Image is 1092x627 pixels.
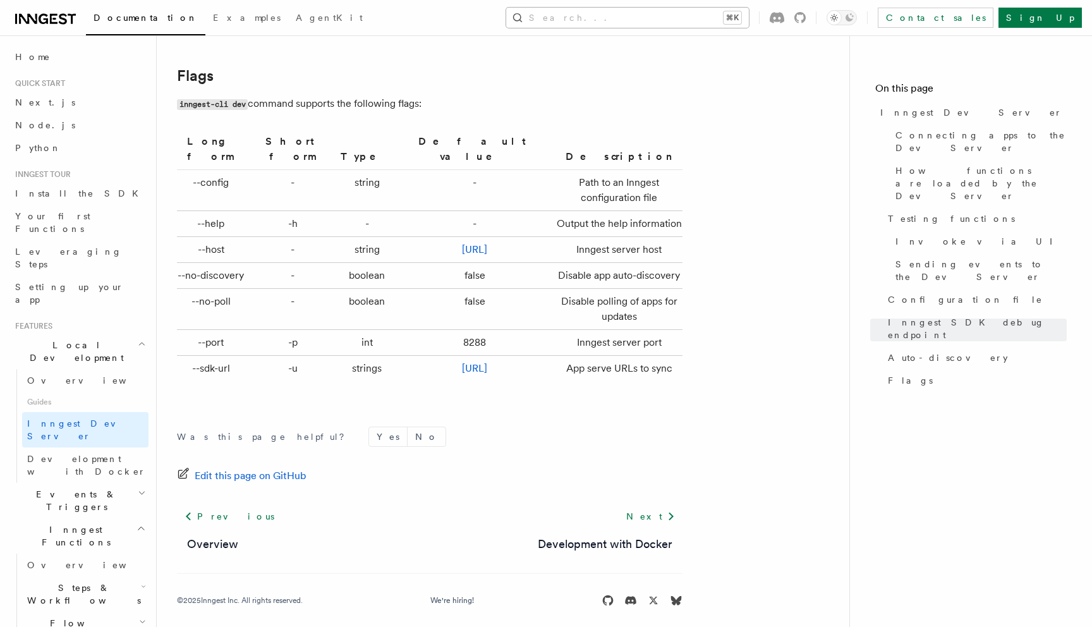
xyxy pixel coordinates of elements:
td: App serve URLs to sync [551,356,682,382]
span: Next.js [15,97,75,107]
span: Invoke via UI [895,235,1064,248]
span: Inngest SDK debug endpoint [888,316,1067,341]
td: Disable polling of apps for updates [551,289,682,330]
span: Edit this page on GitHub [195,467,306,485]
div: Local Development [10,369,149,483]
td: - [336,211,399,237]
span: Development with Docker [27,454,146,477]
a: Home [10,46,149,68]
a: Setting up your app [10,276,149,311]
a: Contact sales [878,8,993,28]
span: AgentKit [296,13,363,23]
span: Local Development [10,339,138,364]
a: Python [10,137,149,159]
a: Sending events to the Dev Server [890,253,1067,288]
strong: Type [341,150,394,162]
span: Inngest Functions [10,523,136,549]
td: Output the help information [551,211,682,237]
button: Local Development [10,334,149,369]
span: Inngest Dev Server [880,106,1062,119]
a: Flags [883,369,1067,392]
td: - [399,170,551,211]
td: 8288 [399,330,551,356]
a: Inngest Dev Server [875,101,1067,124]
td: --sdk-url [177,356,250,382]
code: inngest-cli dev [177,99,248,110]
a: We're hiring! [430,595,474,606]
a: Invoke via UI [890,230,1067,253]
a: Previous [177,505,281,528]
span: Sending events to the Dev Server [895,258,1067,283]
span: Node.js [15,120,75,130]
span: Guides [22,392,149,412]
span: Documentation [94,13,198,23]
span: Your first Functions [15,211,90,234]
span: Auto-discovery [888,351,1008,364]
button: No [408,427,446,446]
strong: Default value [418,135,531,162]
td: false [399,263,551,289]
td: -p [250,330,336,356]
a: Development with Docker [22,447,149,483]
td: Path to an Inngest configuration file [551,170,682,211]
td: - [250,170,336,211]
a: Overview [22,369,149,392]
span: Overview [27,560,157,570]
button: Search...⌘K [506,8,749,28]
button: Inngest Functions [10,518,149,554]
kbd: ⌘K [724,11,741,24]
td: --config [177,170,250,211]
td: int [336,330,399,356]
span: Testing functions [888,212,1015,225]
td: --no-poll [177,289,250,330]
td: -u [250,356,336,382]
a: Overview [22,554,149,576]
td: boolean [336,289,399,330]
a: Examples [205,4,288,34]
span: Install the SDK [15,188,146,198]
td: --port [177,330,250,356]
span: Features [10,321,52,331]
strong: Long form [187,135,234,162]
td: - [250,237,336,263]
span: Configuration file [888,293,1043,306]
td: string [336,237,399,263]
a: Next.js [10,91,149,114]
span: Python [15,143,61,153]
a: How functions are loaded by the Dev Server [890,159,1067,207]
button: Toggle dark mode [827,10,857,25]
h4: On this page [875,81,1067,101]
a: Auto-discovery [883,346,1067,369]
td: -h [250,211,336,237]
span: Flags [888,374,933,387]
span: Inngest Dev Server [27,418,135,441]
td: - [250,289,336,330]
span: Inngest tour [10,169,71,180]
div: © 2025 Inngest Inc. All rights reserved. [177,595,303,606]
span: How functions are loaded by the Dev Server [895,164,1067,202]
a: Development with Docker [538,535,672,553]
strong: Description [566,150,673,162]
p: Was this page helpful? [177,430,353,443]
a: AgentKit [288,4,370,34]
td: Inngest server port [551,330,682,356]
td: - [399,211,551,237]
span: Quick start [10,78,65,88]
a: Leveraging Steps [10,240,149,276]
td: boolean [336,263,399,289]
td: string [336,170,399,211]
a: Node.js [10,114,149,137]
button: Steps & Workflows [22,576,149,612]
strong: Short form [265,135,320,162]
button: Yes [369,427,407,446]
a: Documentation [86,4,205,35]
span: Connecting apps to the Dev Server [895,129,1067,154]
a: Connecting apps to the Dev Server [890,124,1067,159]
a: Install the SDK [10,182,149,205]
p: command supports the following flags: [177,95,682,113]
td: --host [177,237,250,263]
button: Events & Triggers [10,483,149,518]
td: --help [177,211,250,237]
td: Inngest server host [551,237,682,263]
a: [URL] [462,362,487,374]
